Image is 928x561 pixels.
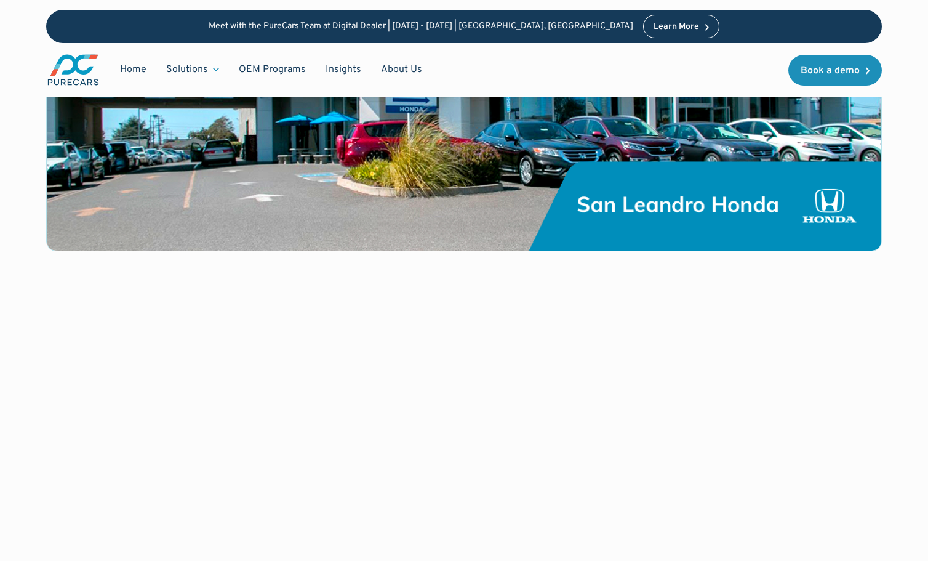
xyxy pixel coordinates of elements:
[316,58,371,81] a: Insights
[166,63,208,76] div: Solutions
[156,58,229,81] div: Solutions
[788,55,882,86] a: Book a demo
[110,58,156,81] a: Home
[46,53,100,87] img: purecars logo
[654,23,699,31] div: Learn More
[46,53,100,87] a: main
[371,58,432,81] a: About Us
[643,15,719,38] a: Learn More
[209,22,633,32] p: Meet with the PureCars Team at Digital Dealer | [DATE] - [DATE] | [GEOGRAPHIC_DATA], [GEOGRAPHIC_...
[229,58,316,81] a: OEM Programs
[801,66,860,76] div: Book a demo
